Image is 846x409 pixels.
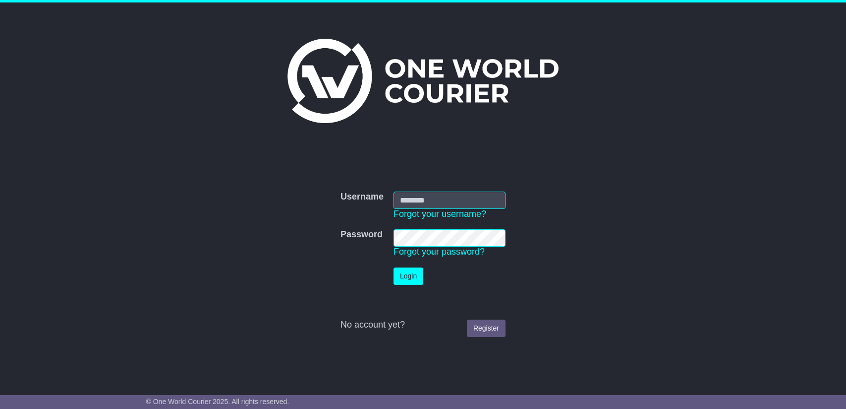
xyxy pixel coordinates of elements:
[394,247,485,257] a: Forgot your password?
[467,320,506,337] a: Register
[146,398,289,406] span: © One World Courier 2025. All rights reserved.
[394,209,486,219] a: Forgot your username?
[340,192,384,203] label: Username
[340,229,383,240] label: Password
[340,320,506,331] div: No account yet?
[394,268,423,285] button: Login
[287,39,558,123] img: One World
